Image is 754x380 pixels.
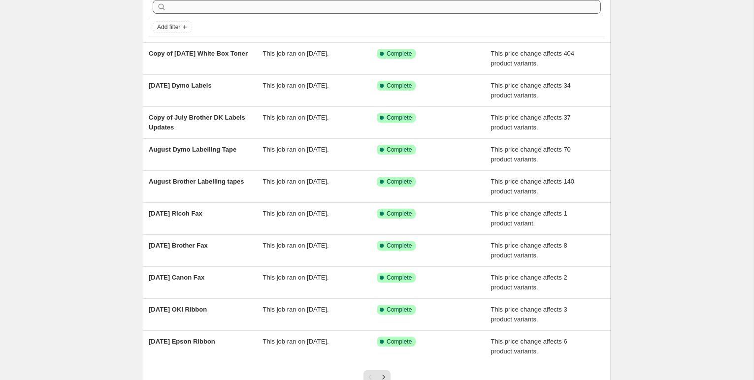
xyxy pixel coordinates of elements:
span: This price change affects 2 product variants. [491,274,567,291]
span: This job ran on [DATE]. [263,114,329,121]
span: Complete [387,306,412,314]
span: Complete [387,242,412,250]
span: This price change affects 404 product variants. [491,50,575,67]
span: August Dymo Labelling Tape [149,146,236,153]
span: Complete [387,82,412,90]
span: Copy of [DATE] White Box Toner [149,50,248,57]
span: Complete [387,50,412,58]
span: Complete [387,210,412,218]
span: Complete [387,146,412,154]
span: This job ran on [DATE]. [263,178,329,185]
span: This job ran on [DATE]. [263,338,329,345]
span: [DATE] Canon Fax [149,274,204,281]
span: Complete [387,274,412,282]
span: This price change affects 6 product variants. [491,338,567,355]
span: This price change affects 1 product variant. [491,210,567,227]
span: Complete [387,178,412,186]
span: This job ran on [DATE]. [263,210,329,217]
span: This job ran on [DATE]. [263,242,329,249]
span: [DATE] Dymo Labels [149,82,212,89]
span: Copy of July Brother DK Labels Updates [149,114,245,131]
span: This job ran on [DATE]. [263,82,329,89]
span: [DATE] Brother Fax [149,242,208,249]
span: This price change affects 70 product variants. [491,146,571,163]
span: Complete [387,114,412,122]
span: This job ran on [DATE]. [263,306,329,313]
span: This price change affects 37 product variants. [491,114,571,131]
span: [DATE] Epson Ribbon [149,338,215,345]
span: This price change affects 3 product variants. [491,306,567,323]
span: [DATE] OKI Ribbon [149,306,207,313]
span: This job ran on [DATE]. [263,274,329,281]
span: August Brother Labelling tapes [149,178,244,185]
button: Add filter [153,21,192,33]
span: This price change affects 8 product variants. [491,242,567,259]
span: Add filter [157,23,180,31]
span: This price change affects 140 product variants. [491,178,575,195]
span: Complete [387,338,412,346]
span: This job ran on [DATE]. [263,50,329,57]
span: This price change affects 34 product variants. [491,82,571,99]
span: [DATE] Ricoh Fax [149,210,202,217]
span: This job ran on [DATE]. [263,146,329,153]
